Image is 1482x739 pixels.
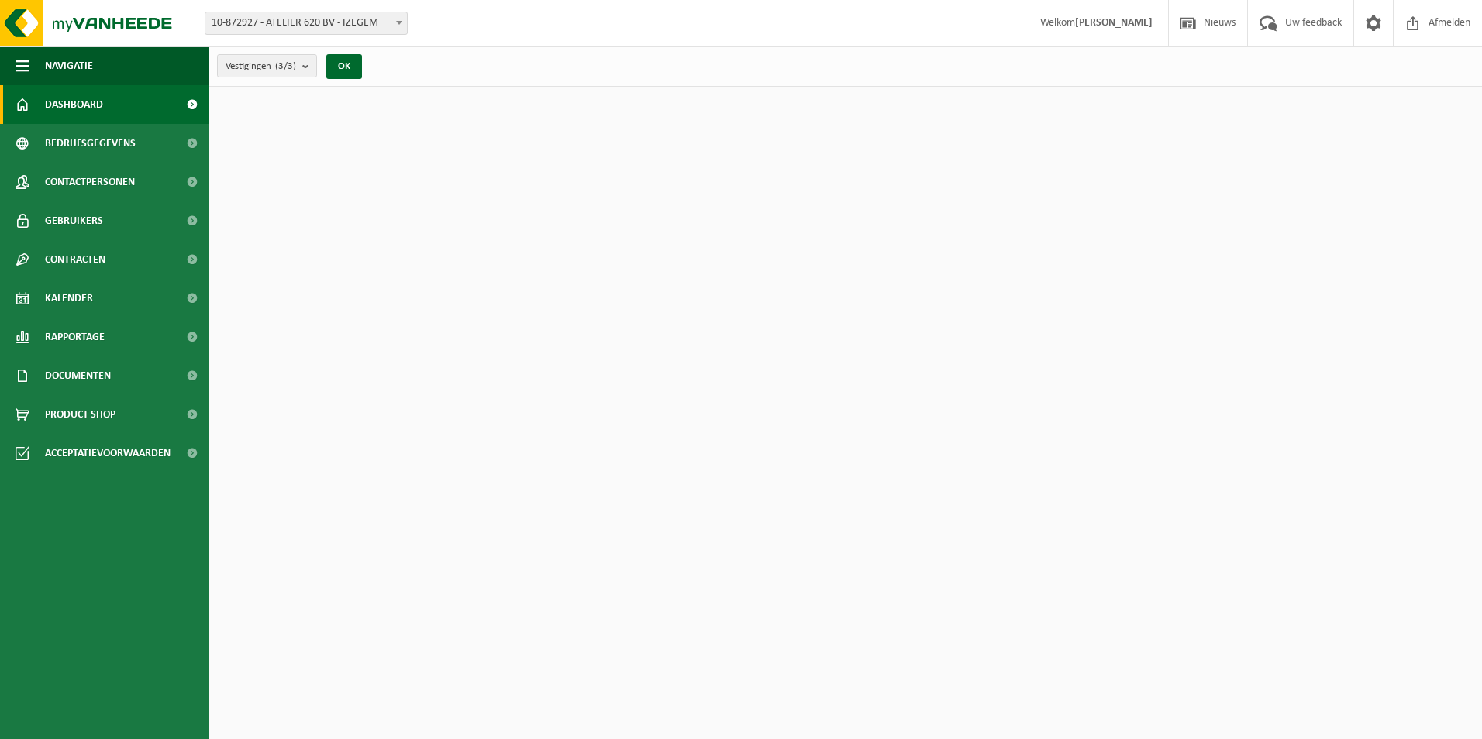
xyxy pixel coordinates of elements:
[205,12,408,35] span: 10-872927 - ATELIER 620 BV - IZEGEM
[45,85,103,124] span: Dashboard
[1075,17,1153,29] strong: [PERSON_NAME]
[45,434,171,473] span: Acceptatievoorwaarden
[45,240,105,279] span: Contracten
[45,201,103,240] span: Gebruikers
[217,54,317,77] button: Vestigingen(3/3)
[45,279,93,318] span: Kalender
[45,46,93,85] span: Navigatie
[45,163,135,201] span: Contactpersonen
[275,61,296,71] count: (3/3)
[45,356,111,395] span: Documenten
[45,318,105,356] span: Rapportage
[45,124,136,163] span: Bedrijfsgegevens
[45,395,115,434] span: Product Shop
[205,12,407,34] span: 10-872927 - ATELIER 620 BV - IZEGEM
[226,55,296,78] span: Vestigingen
[326,54,362,79] button: OK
